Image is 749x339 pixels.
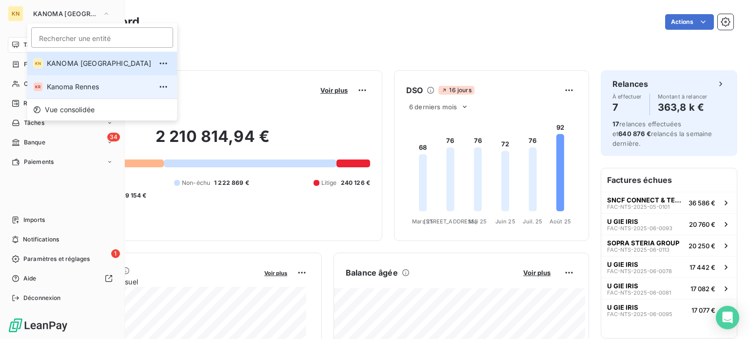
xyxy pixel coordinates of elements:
[317,86,351,95] button: Voir plus
[8,251,117,267] a: 1Paramètres et réglages
[261,268,290,277] button: Voir plus
[321,179,337,187] span: Litige
[523,269,551,277] span: Voir plus
[23,235,59,244] span: Notifications
[23,40,69,49] span: Tableau de bord
[689,242,715,250] span: 20 250 €
[689,199,715,207] span: 36 586 €
[607,204,670,210] span: FAC-NTS-2025-05-0101
[550,218,571,225] tspan: Août 25
[520,268,553,277] button: Voir plus
[607,196,685,204] span: SNCF CONNECT & TECH SERVICES
[8,318,68,333] img: Logo LeanPay
[8,96,117,111] a: 7Relances
[601,168,737,192] h6: Factures échues
[612,78,648,90] h6: Relances
[107,133,120,141] span: 34
[409,103,457,111] span: 6 derniers mois
[469,218,487,225] tspan: Mai 25
[618,130,650,138] span: 640 876 €
[607,311,672,317] span: FAC-NTS-2025-06-0095
[320,86,348,94] span: Voir plus
[31,27,173,48] input: placeholder
[601,213,737,235] button: U GIE IRISFAC-NTS-2025-06-009320 760 €
[214,179,249,187] span: 1 222 869 €
[716,306,739,329] div: Open Intercom Messenger
[601,278,737,299] button: U GIE IRISFAC-NTS-2025-06-008117 082 €
[690,285,715,293] span: 17 082 €
[607,218,638,225] span: U GIE IRIS
[111,249,120,258] span: 1
[607,260,638,268] span: U GIE IRIS
[122,191,146,200] span: -9 154 €
[24,80,43,88] span: Clients
[346,267,398,279] h6: Balance âgée
[8,6,23,21] div: KN
[690,263,715,271] span: 17 442 €
[8,154,117,170] a: Paiements
[23,274,37,283] span: Aide
[24,60,49,69] span: Factures
[8,271,117,286] a: Aide
[341,179,370,187] span: 240 126 €
[607,290,671,296] span: FAC-NTS-2025-06-0081
[8,37,117,53] a: Tableau de bord
[24,119,44,127] span: Tâches
[607,239,679,247] span: SOPRA STERIA GROUP
[691,306,715,314] span: 17 077 €
[33,59,43,68] div: KN
[689,220,715,228] span: 20 760 €
[8,212,117,228] a: Imports
[55,127,370,156] h2: 2 210 814,94 €
[601,235,737,256] button: SOPRA STERIA GROUPFAC-NTS-2025-06-011320 250 €
[424,218,476,225] tspan: [STREET_ADDRESS]
[438,86,474,95] span: 16 jours
[601,192,737,213] button: SNCF CONNECT & TECH SERVICESFAC-NTS-2025-05-010136 586 €
[45,105,95,115] span: Vue consolidée
[612,120,712,147] span: relances effectuées et relancés la semaine dernière.
[601,299,737,320] button: U GIE IRISFAC-NTS-2025-06-009517 077 €
[24,158,54,166] span: Paiements
[23,216,45,224] span: Imports
[8,76,117,92] a: Clients
[47,82,152,92] span: Kanoma Rennes
[55,277,257,287] span: Chiffre d'affaires mensuel
[23,294,61,302] span: Déconnexion
[612,120,619,128] span: 17
[601,256,737,278] button: U GIE IRISFAC-NTS-2025-06-007817 442 €
[523,218,542,225] tspan: Juil. 25
[8,115,117,131] a: Tâches
[612,94,642,100] span: À effectuer
[8,57,117,72] a: Factures
[607,225,672,231] span: FAC-NTS-2025-06-0093
[658,100,708,115] h4: 363,8 k €
[612,100,642,115] h4: 7
[33,10,99,18] span: KANOMA [GEOGRAPHIC_DATA]
[47,59,152,68] span: KANOMA [GEOGRAPHIC_DATA]
[23,255,90,263] span: Paramètres et réglages
[607,303,638,311] span: U GIE IRIS
[412,218,434,225] tspan: Mars 25
[607,247,670,253] span: FAC-NTS-2025-06-0113
[264,270,287,277] span: Voir plus
[8,135,117,150] a: 34Banque
[23,99,49,108] span: Relances
[406,84,423,96] h6: DSO
[33,82,43,92] div: KR
[665,14,714,30] button: Actions
[607,268,672,274] span: FAC-NTS-2025-06-0078
[495,218,515,225] tspan: Juin 25
[24,138,45,147] span: Banque
[658,94,708,100] span: Montant à relancer
[607,282,638,290] span: U GIE IRIS
[182,179,210,187] span: Non-échu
